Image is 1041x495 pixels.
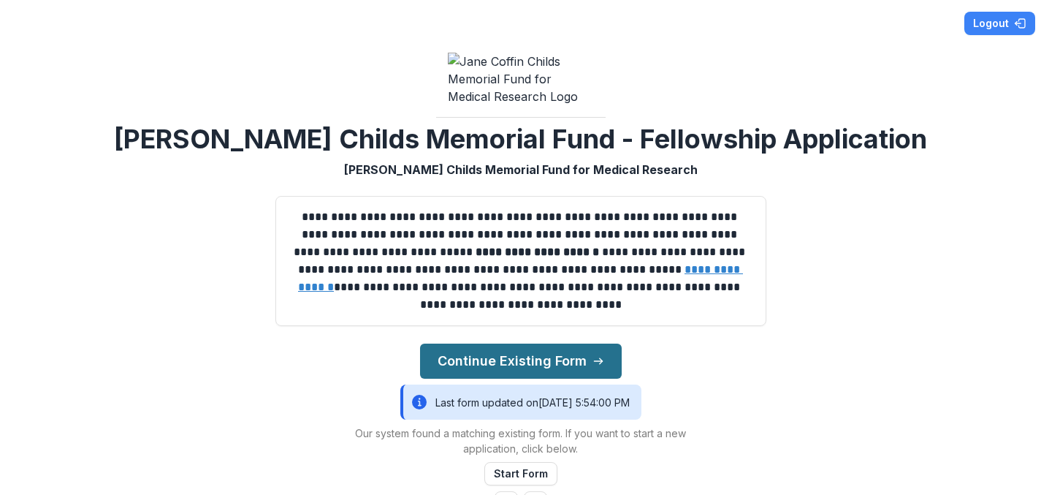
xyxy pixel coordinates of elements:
button: Logout [964,12,1035,35]
img: Jane Coffin Childs Memorial Fund for Medical Research Logo [448,53,594,105]
p: [PERSON_NAME] Childs Memorial Fund for Medical Research [344,161,698,178]
p: Our system found a matching existing form. If you want to start a new application, click below. [338,426,703,456]
button: Start Form [484,462,557,485]
button: Continue Existing Form [420,344,622,379]
h2: [PERSON_NAME] Childs Memorial Fund - Fellowship Application [114,124,927,155]
div: Last form updated on [DATE] 5:54:00 PM [400,385,641,420]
